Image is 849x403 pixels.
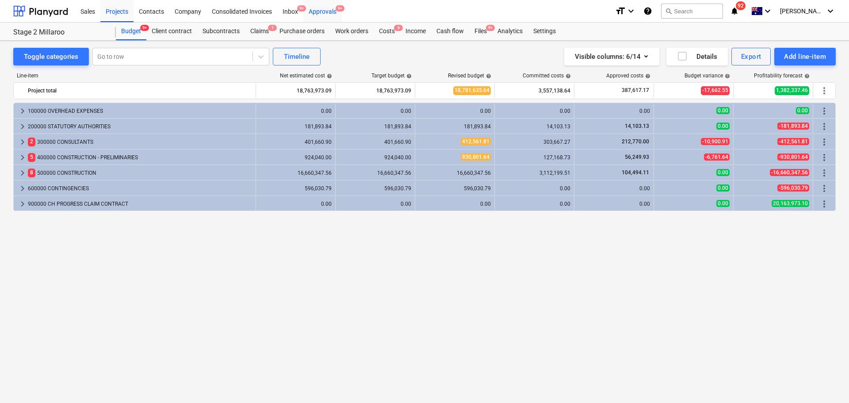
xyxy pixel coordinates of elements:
[28,197,252,211] div: 900000 CH PROGRESS CLAIM CONTRACT
[13,28,105,37] div: Stage 2 Millaroo
[339,84,411,98] div: 18,763,973.09
[578,108,650,114] div: 0.00
[28,150,252,165] div: 400000 CONSTRUCTION - PRELIMINARIES
[394,25,403,31] span: 6
[419,201,491,207] div: 0.00
[819,121,830,132] span: More actions
[716,184,730,192] span: 0.00
[260,154,332,161] div: 924,040.00
[448,73,491,79] div: Revised budget
[274,23,330,40] a: Purchase orders
[754,73,810,79] div: Profitability forecast
[197,23,245,40] a: Subcontracts
[284,51,310,62] div: Timeline
[260,123,332,130] div: 181,893.84
[260,139,332,145] div: 401,660.90
[498,108,570,114] div: 0.00
[405,73,412,79] span: help
[280,73,332,79] div: Net estimated cost
[245,23,274,40] div: Claims
[624,123,650,129] span: 14,103.13
[777,138,809,145] span: -412,561.81
[677,51,717,62] div: Details
[626,6,636,16] i: keyboard_arrow_down
[819,168,830,178] span: More actions
[741,51,761,62] div: Export
[13,73,256,79] div: Line-item
[796,107,809,114] span: 0.00
[575,51,649,62] div: Visible columns : 6/14
[339,201,411,207] div: 0.00
[339,108,411,114] div: 0.00
[564,48,659,65] button: Visible columns:6/14
[17,106,28,116] span: keyboard_arrow_right
[28,166,252,180] div: 500000 CONSTRUCTION
[564,73,571,79] span: help
[273,48,321,65] button: Timeline
[339,170,411,176] div: 16,660,347.56
[17,183,28,194] span: keyboard_arrow_right
[731,48,771,65] button: Export
[116,23,146,40] a: Budget9+
[28,104,252,118] div: 100000 OVERHEAD EXPENSES
[28,181,252,196] div: 600000 CONTINGENCIES
[484,73,491,79] span: help
[330,23,374,40] a: Work orders
[13,48,89,65] button: Toggle categories
[498,84,570,98] div: 3,557,138.64
[606,73,650,79] div: Approved costs
[492,23,528,40] a: Analytics
[716,107,730,114] span: 0.00
[716,169,730,176] span: 0.00
[621,138,650,145] span: 212,770.00
[28,138,35,146] span: 2
[819,106,830,116] span: More actions
[775,86,809,95] span: 1,382,337.46
[777,154,809,161] span: -930,801.64
[17,199,28,209] span: keyboard_arrow_right
[624,154,650,160] span: 56,249.93
[615,6,626,16] i: format_size
[24,51,78,62] div: Toggle categories
[260,170,332,176] div: 16,660,347.56
[498,154,570,161] div: 127,168.73
[431,23,469,40] a: Cash flow
[419,170,491,176] div: 16,660,347.56
[716,200,730,207] span: 0.00
[498,185,570,192] div: 0.00
[245,23,274,40] a: Claims1
[661,4,723,19] button: Search
[268,25,277,31] span: 1
[336,5,344,12] span: 9+
[116,23,146,40] div: Budget
[374,23,400,40] a: Costs6
[578,201,650,207] div: 0.00
[701,138,730,145] span: -10,900.91
[17,168,28,178] span: keyboard_arrow_right
[140,25,149,31] span: 9+
[17,152,28,163] span: keyboard_arrow_right
[260,108,332,114] div: 0.00
[716,123,730,130] span: 0.00
[469,23,492,40] a: Files9+
[339,139,411,145] div: 401,660.90
[17,137,28,147] span: keyboard_arrow_right
[17,121,28,132] span: keyboard_arrow_right
[419,185,491,192] div: 596,030.79
[685,73,730,79] div: Budget variance
[774,48,836,65] button: Add line-item
[469,23,492,40] div: Files
[819,199,830,209] span: More actions
[486,25,495,31] span: 9+
[297,5,306,12] span: 9+
[825,6,836,16] i: keyboard_arrow_down
[736,1,746,10] span: 92
[805,361,849,403] iframe: Chat Widget
[777,184,809,192] span: -596,030.79
[419,123,491,130] div: 181,893.84
[400,23,431,40] div: Income
[146,23,197,40] a: Client contract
